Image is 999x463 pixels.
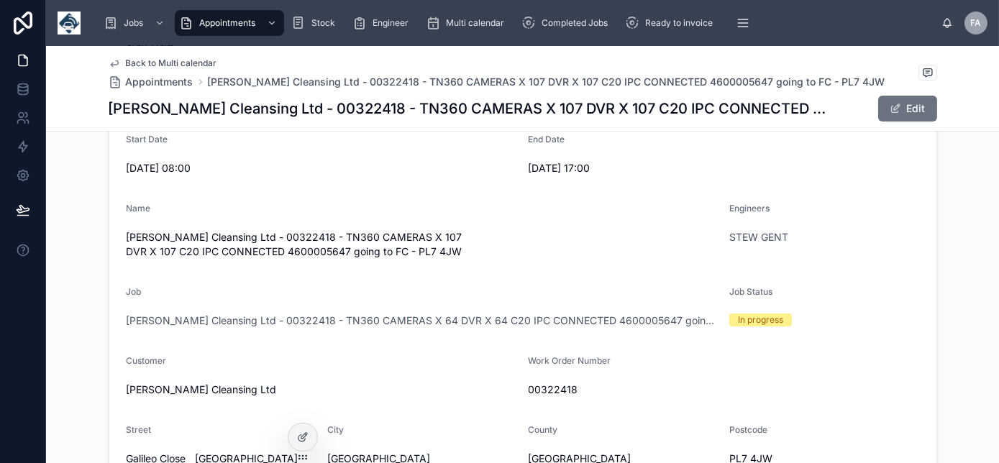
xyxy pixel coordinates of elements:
[729,286,772,297] span: Job Status
[127,355,167,366] span: Customer
[109,58,217,69] a: Back to Multi calendar
[109,98,829,119] h1: [PERSON_NAME] Cleansing Ltd - 00322418 - TN360 CAMERAS X 107 DVR X 107 C20 IPC CONNECTED 46000056...
[127,161,517,175] span: [DATE] 08:00
[199,17,255,29] span: Appointments
[127,230,719,259] span: [PERSON_NAME] Cleansing Ltd - 00322418 - TN360 CAMERAS X 107 DVR X 107 C20 IPC CONNECTED 46000056...
[127,286,142,297] span: Job
[729,424,767,435] span: Postcode
[126,58,217,69] span: Back to Multi calendar
[529,134,565,145] span: End Date
[109,75,193,89] a: Appointments
[208,75,885,89] a: [PERSON_NAME] Cleansing Ltd - 00322418 - TN360 CAMERAS X 107 DVR X 107 C20 IPC CONNECTED 46000056...
[542,17,608,29] span: Completed Jobs
[529,161,919,175] span: [DATE] 17:00
[175,10,284,36] a: Appointments
[58,12,81,35] img: App logo
[645,17,713,29] span: Ready to invoice
[738,313,783,326] div: In progress
[421,10,514,36] a: Multi calendar
[971,17,982,29] span: FA
[327,424,344,435] span: City
[124,17,143,29] span: Jobs
[373,17,409,29] span: Engineer
[621,10,723,36] a: Ready to invoice
[127,424,152,435] span: Street
[92,7,941,39] div: scrollable content
[99,10,172,36] a: Jobs
[729,203,770,214] span: Engineers
[127,382,517,397] span: [PERSON_NAME] Cleansing Ltd
[127,203,151,214] span: Name
[529,382,919,397] span: 00322418
[287,10,345,36] a: Stock
[729,230,788,244] a: STEW GENT
[446,17,504,29] span: Multi calendar
[517,10,618,36] a: Completed Jobs
[127,313,719,328] a: [PERSON_NAME] Cleansing Ltd - 00322418 - TN360 CAMERAS X 64 DVR X 64 C20 IPC CONNECTED 4600005647...
[529,355,611,366] span: Work Order Number
[127,134,168,145] span: Start Date
[311,17,335,29] span: Stock
[348,10,419,36] a: Engineer
[126,75,193,89] span: Appointments
[878,96,937,122] button: Edit
[529,424,558,435] span: County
